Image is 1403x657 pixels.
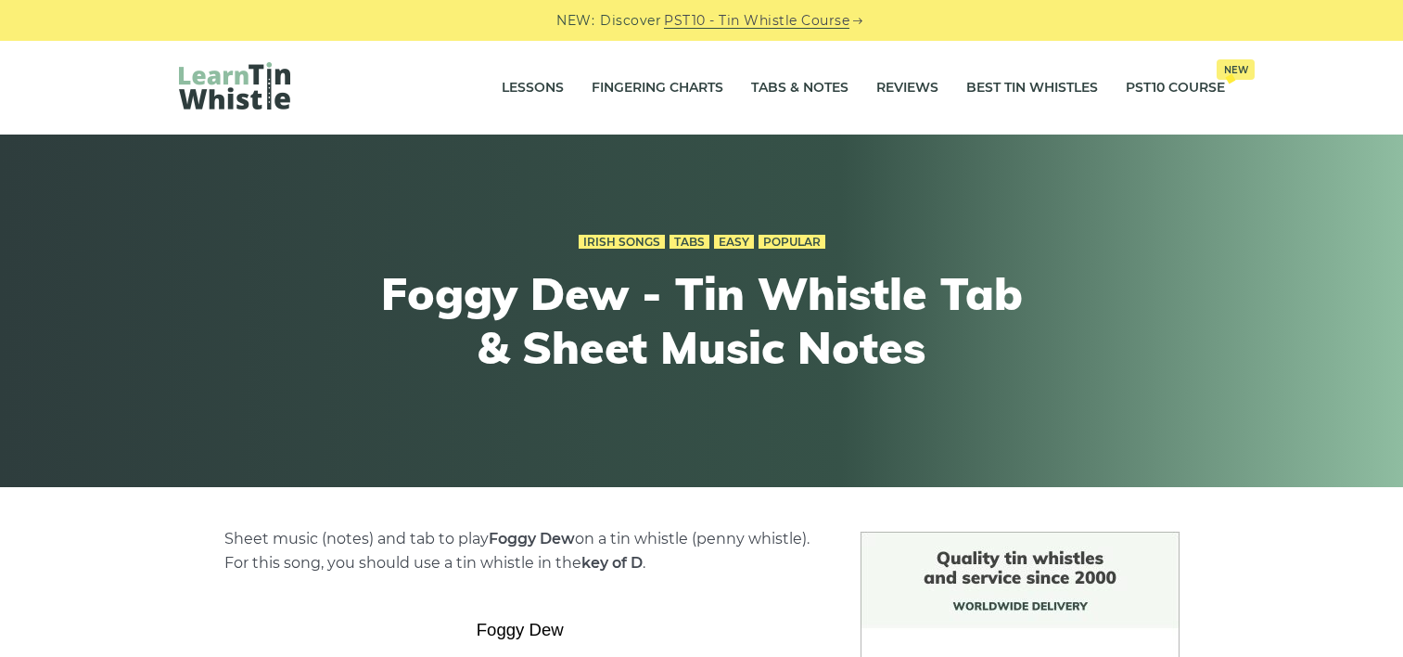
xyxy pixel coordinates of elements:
[489,530,575,547] strong: Foggy Dew
[1217,59,1255,80] span: New
[1126,65,1225,111] a: PST10 CourseNew
[751,65,848,111] a: Tabs & Notes
[759,235,825,250] a: Popular
[876,65,938,111] a: Reviews
[581,554,643,572] strong: key of D
[714,235,754,250] a: Easy
[592,65,723,111] a: Fingering Charts
[966,65,1098,111] a: Best Tin Whistles
[224,527,816,575] p: Sheet music (notes) and tab to play on a tin whistle (penny whistle). For this song, you should u...
[502,65,564,111] a: Lessons
[361,267,1043,374] h1: Foggy Dew - Tin Whistle Tab & Sheet Music Notes
[179,62,290,109] img: LearnTinWhistle.com
[579,235,665,250] a: Irish Songs
[670,235,709,250] a: Tabs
